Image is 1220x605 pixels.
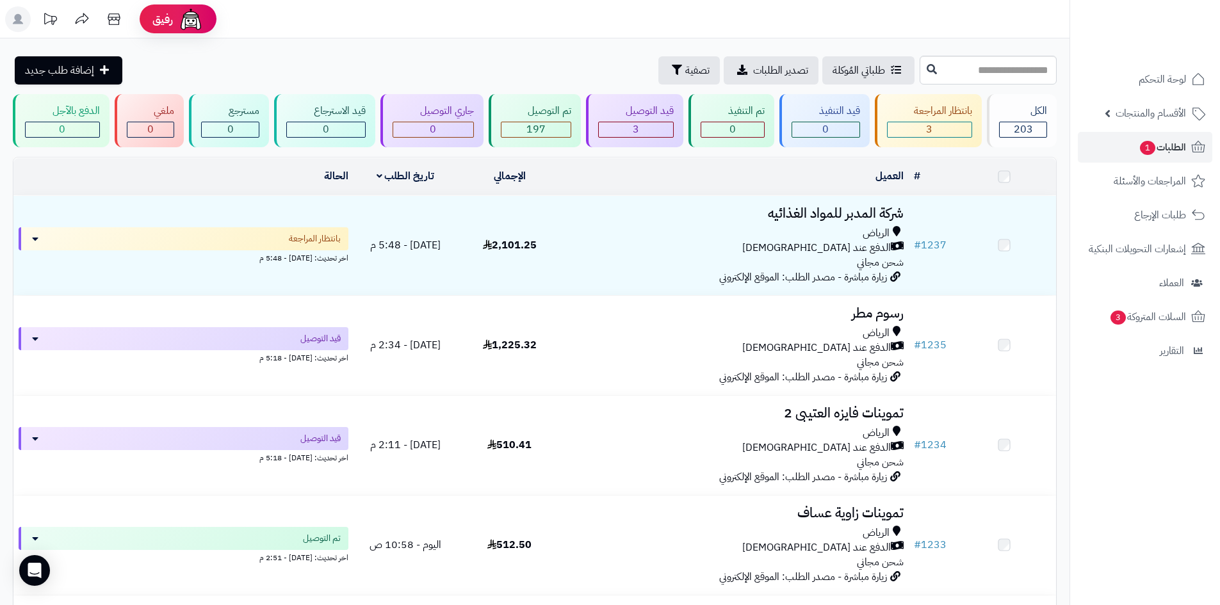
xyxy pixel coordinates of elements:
div: ملغي [127,104,175,118]
div: اخر تحديث: [DATE] - 5:48 م [19,250,348,264]
a: #1237 [914,238,947,253]
span: الدفع عند [DEMOGRAPHIC_DATA] [742,241,891,255]
a: العميل [875,168,904,184]
span: تم التوصيل [303,532,341,545]
span: زيارة مباشرة - مصدر الطلب: الموقع الإلكتروني [719,569,887,585]
div: 0 [393,122,473,137]
div: 0 [26,122,99,137]
a: تم التنفيذ 0 [686,94,777,147]
span: زيارة مباشرة - مصدر الطلب: الموقع الإلكتروني [719,369,887,385]
span: شحن مجاني [857,355,904,370]
span: إشعارات التحويلات البنكية [1089,240,1186,258]
div: قيد التنفيذ [792,104,860,118]
span: شحن مجاني [857,554,904,570]
a: #1233 [914,537,947,553]
a: تحديثات المنصة [34,6,66,35]
span: # [914,437,921,453]
img: ai-face.png [178,6,204,32]
div: تم التنفيذ [701,104,765,118]
span: 2,101.25 [483,238,537,253]
span: 0 [323,122,329,137]
span: # [914,238,921,253]
span: إضافة طلب جديد [25,63,94,78]
span: زيارة مباشرة - مصدر الطلب: الموقع الإلكتروني [719,270,887,285]
button: تصفية [658,56,720,85]
a: مسترجع 0 [186,94,272,147]
span: الرياض [863,426,890,440]
div: قيد التوصيل [598,104,674,118]
a: تاريخ الطلب [377,168,435,184]
span: اليوم - 10:58 ص [370,537,441,553]
span: 0 [147,122,154,137]
div: 0 [127,122,174,137]
a: #1235 [914,337,947,353]
span: شحن مجاني [857,455,904,470]
div: 3 [888,122,972,137]
span: التقارير [1160,342,1184,360]
span: تصفية [685,63,710,78]
div: 0 [792,122,859,137]
div: جاري التوصيل [393,104,474,118]
span: الطلبات [1139,138,1186,156]
span: 197 [526,122,546,137]
a: السلات المتروكة3 [1078,302,1212,332]
span: 0 [59,122,65,137]
span: # [914,537,921,553]
span: قيد التوصيل [300,432,341,445]
a: الإجمالي [494,168,526,184]
a: لوحة التحكم [1078,64,1212,95]
a: طلبات الإرجاع [1078,200,1212,230]
div: 0 [701,122,764,137]
span: 203 [1014,122,1033,137]
div: Open Intercom Messenger [19,555,50,586]
span: الرياض [863,326,890,341]
a: طلباتي المُوكلة [822,56,915,85]
a: تم التوصيل 197 [486,94,584,147]
span: الدفع عند [DEMOGRAPHIC_DATA] [742,540,891,555]
a: الكل203 [984,94,1059,147]
span: 3 [633,122,639,137]
a: إشعارات التحويلات البنكية [1078,234,1212,264]
span: [DATE] - 2:34 م [370,337,441,353]
span: الأقسام والمنتجات [1116,104,1186,122]
span: 3 [926,122,932,137]
a: ملغي 0 [112,94,187,147]
a: إضافة طلب جديد [15,56,122,85]
div: 197 [501,122,571,137]
a: جاري التوصيل 0 [378,94,486,147]
div: اخر تحديث: [DATE] - 5:18 م [19,350,348,364]
span: شحن مجاني [857,255,904,270]
div: قيد الاسترجاع [286,104,366,118]
span: العملاء [1159,274,1184,292]
a: المراجعات والأسئلة [1078,166,1212,197]
h3: تموينات فايزه العتيبى 2 [567,406,904,421]
a: قيد الاسترجاع 0 [272,94,378,147]
span: 0 [729,122,736,137]
img: logo-2.png [1133,15,1208,42]
a: الدفع بالآجل 0 [10,94,112,147]
span: 1 [1139,140,1156,156]
a: العملاء [1078,268,1212,298]
a: الطلبات1 [1078,132,1212,163]
div: مسترجع [201,104,259,118]
div: بانتظار المراجعة [887,104,973,118]
h3: رسوم مطر [567,306,904,321]
span: لوحة التحكم [1139,70,1186,88]
span: الرياض [863,526,890,540]
span: المراجعات والأسئلة [1114,172,1186,190]
div: 0 [287,122,365,137]
a: الحالة [324,168,348,184]
span: بانتظار المراجعة [289,232,341,245]
span: زيارة مباشرة - مصدر الطلب: الموقع الإلكتروني [719,469,887,485]
a: تصدير الطلبات [724,56,818,85]
a: #1234 [914,437,947,453]
a: التقارير [1078,335,1212,366]
span: السلات المتروكة [1109,308,1186,326]
div: اخر تحديث: [DATE] - 5:18 م [19,450,348,464]
span: [DATE] - 5:48 م [370,238,441,253]
div: اخر تحديث: [DATE] - 2:51 م [19,550,348,563]
span: 1,225.32 [483,337,537,353]
span: 0 [227,122,234,137]
span: 510.41 [487,437,532,453]
span: [DATE] - 2:11 م [370,437,441,453]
